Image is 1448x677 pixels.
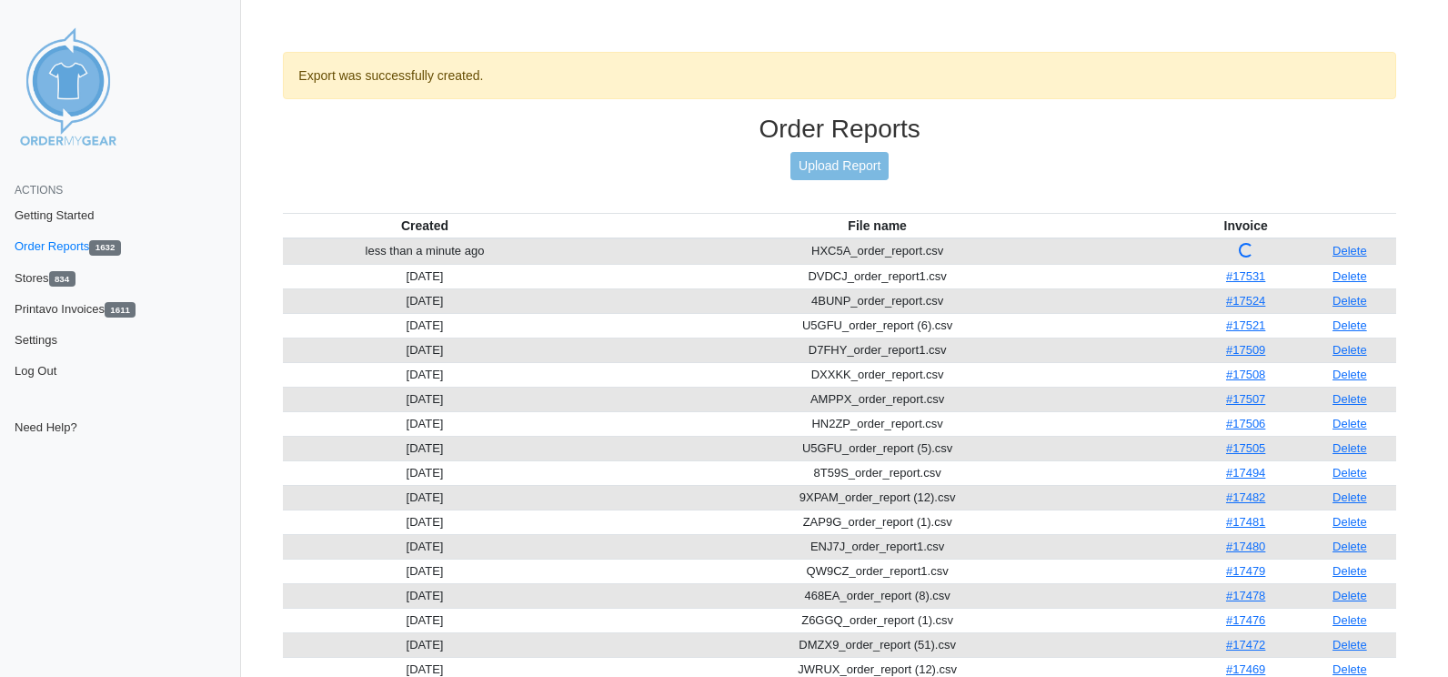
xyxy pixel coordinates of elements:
[567,485,1189,510] td: 9XPAM_order_report (12).csv
[1189,213,1303,238] th: Invoice
[1332,244,1367,258] a: Delete
[1332,515,1367,529] a: Delete
[567,313,1189,338] td: U5GFU_order_report (6).csv
[1226,417,1265,430] a: #17506
[567,583,1189,608] td: 468EA_order_report (8).csv
[283,559,566,583] td: [DATE]
[1226,564,1265,578] a: #17479
[1226,638,1265,652] a: #17472
[1332,540,1367,553] a: Delete
[567,608,1189,632] td: Z6GGQ_order_report (1).csv
[567,387,1189,411] td: AMPPX_order_report.csv
[283,238,566,265] td: less than a minute ago
[1332,564,1367,578] a: Delete
[1226,490,1265,504] a: #17482
[283,510,566,534] td: [DATE]
[1332,466,1367,480] a: Delete
[283,313,566,338] td: [DATE]
[1226,466,1265,480] a: #17494
[15,184,63,197] span: Actions
[283,264,566,288] td: [DATE]
[283,213,566,238] th: Created
[567,213,1189,238] th: File name
[283,411,566,436] td: [DATE]
[283,114,1396,145] h3: Order Reports
[567,534,1189,559] td: ENJ7J_order_report1.csv
[1226,515,1265,529] a: #17481
[1226,368,1265,381] a: #17508
[567,264,1189,288] td: DVDCJ_order_report1.csv
[1332,613,1367,627] a: Delete
[283,583,566,608] td: [DATE]
[89,240,120,256] span: 1632
[283,485,566,510] td: [DATE]
[1332,368,1367,381] a: Delete
[283,338,566,362] td: [DATE]
[1226,269,1265,283] a: #17531
[283,288,566,313] td: [DATE]
[567,510,1189,534] td: ZAP9G_order_report (1).csv
[1332,589,1367,602] a: Delete
[1332,490,1367,504] a: Delete
[567,238,1189,265] td: HXC5A_order_report.csv
[1226,540,1265,553] a: #17480
[283,534,566,559] td: [DATE]
[1226,318,1265,332] a: #17521
[1226,392,1265,406] a: #17507
[567,460,1189,485] td: 8T59S_order_report.csv
[49,271,75,287] span: 834
[567,288,1189,313] td: 4BUNP_order_report.csv
[1226,343,1265,357] a: #17509
[1226,613,1265,627] a: #17476
[790,152,889,180] a: Upload Report
[567,362,1189,387] td: DXXKK_order_report.csv
[1332,662,1367,676] a: Delete
[105,302,136,318] span: 1611
[1332,441,1367,455] a: Delete
[1332,318,1367,332] a: Delete
[283,52,1396,99] div: Export was successfully created.
[283,460,566,485] td: [DATE]
[1226,662,1265,676] a: #17469
[283,362,566,387] td: [DATE]
[567,559,1189,583] td: QW9CZ_order_report1.csv
[1226,441,1265,455] a: #17505
[567,338,1189,362] td: D7FHY_order_report1.csv
[1332,269,1367,283] a: Delete
[567,632,1189,657] td: DMZX9_order_report (51).csv
[283,608,566,632] td: [DATE]
[283,632,566,657] td: [DATE]
[567,436,1189,460] td: U5GFU_order_report (5).csv
[1332,638,1367,652] a: Delete
[283,436,566,460] td: [DATE]
[283,387,566,411] td: [DATE]
[1332,343,1367,357] a: Delete
[1226,589,1265,602] a: #17478
[1332,392,1367,406] a: Delete
[1226,294,1265,308] a: #17524
[1332,294,1367,308] a: Delete
[1332,417,1367,430] a: Delete
[567,411,1189,436] td: HN2ZP_order_report.csv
